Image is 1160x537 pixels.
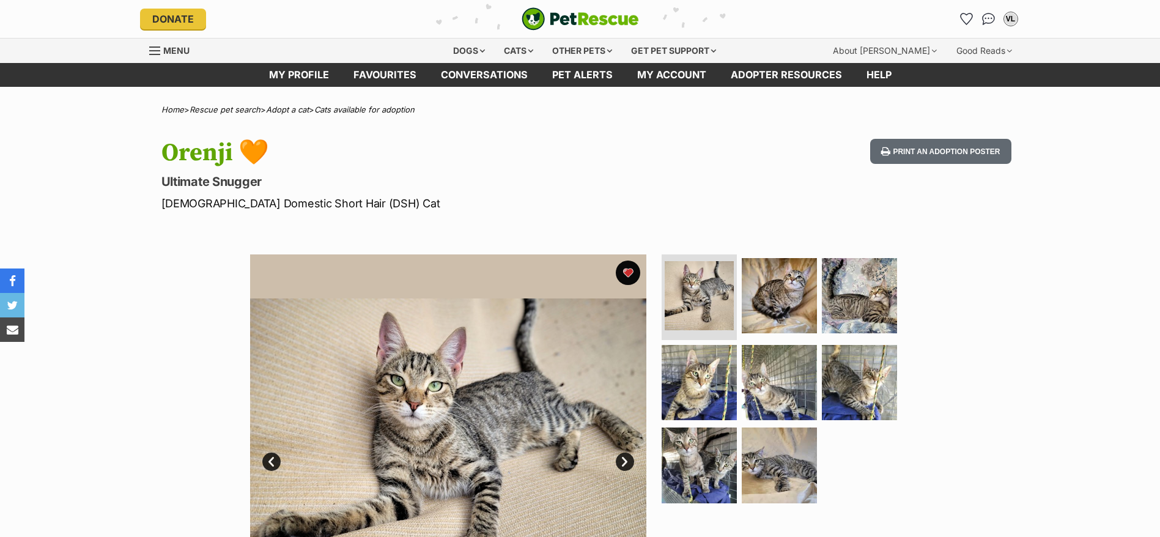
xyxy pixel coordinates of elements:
[522,7,639,31] a: PetRescue
[540,63,625,87] a: Pet alerts
[1005,13,1017,25] div: VL
[616,453,634,471] a: Next
[854,63,904,87] a: Help
[161,173,679,190] p: Ultimate Snugger
[622,39,725,63] div: Get pet support
[522,7,639,31] img: logo-cat-932fe2b9b8326f06289b0f2fb663e598f794de774fb13d1741a6617ecf9a85b4.svg
[948,39,1021,63] div: Good Reads
[161,195,679,212] p: [DEMOGRAPHIC_DATA] Domestic Short Hair (DSH) Cat
[131,105,1030,114] div: > > >
[544,39,621,63] div: Other pets
[982,13,995,25] img: chat-41dd97257d64d25036548639549fe6c8038ab92f7586957e7f3b1b290dea8141.svg
[662,345,737,420] img: Photo of Orenji 🧡
[149,39,198,61] a: Menu
[957,9,977,29] a: Favourites
[616,261,640,285] button: favourite
[822,345,897,420] img: Photo of Orenji 🧡
[445,39,493,63] div: Dogs
[161,105,184,114] a: Home
[824,39,945,63] div: About [PERSON_NAME]
[957,9,1021,29] ul: Account quick links
[257,63,341,87] a: My profile
[742,428,817,503] img: Photo of Orenji 🧡
[979,9,999,29] a: Conversations
[161,139,679,167] h1: Orenji 🧡
[314,105,415,114] a: Cats available for adoption
[140,9,206,29] a: Donate
[429,63,540,87] a: conversations
[341,63,429,87] a: Favourites
[266,105,309,114] a: Adopt a cat
[1001,9,1021,29] button: My account
[742,345,817,420] img: Photo of Orenji 🧡
[190,105,260,114] a: Rescue pet search
[822,258,897,333] img: Photo of Orenji 🧡
[719,63,854,87] a: Adopter resources
[163,45,190,56] span: Menu
[742,258,817,333] img: Photo of Orenji 🧡
[870,139,1011,164] button: Print an adoption poster
[665,261,734,330] img: Photo of Orenji 🧡
[662,428,737,503] img: Photo of Orenji 🧡
[625,63,719,87] a: My account
[495,39,542,63] div: Cats
[262,453,281,471] a: Prev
